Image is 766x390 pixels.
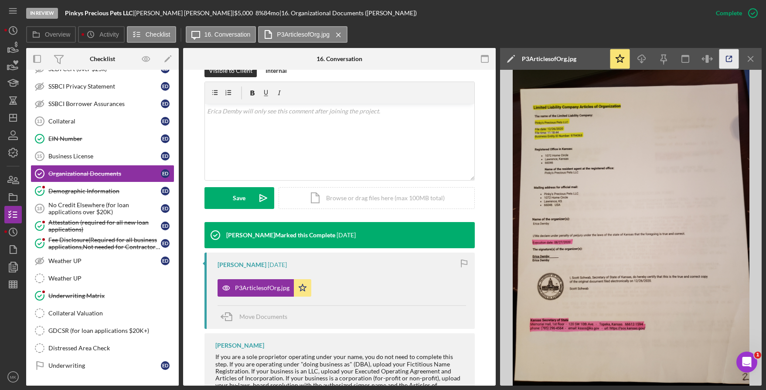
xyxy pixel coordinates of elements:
[26,26,76,43] button: Overview
[127,26,176,43] button: Checklist
[233,187,245,209] div: Save
[161,239,170,248] div: E D
[215,342,264,349] div: [PERSON_NAME]
[31,322,174,339] a: GDCSR (for loan applications $20K+)
[4,368,22,386] button: MK
[707,4,762,22] button: Complete
[31,165,174,182] a: Organizational DocumentsED
[31,304,174,322] a: Collateral Valuation
[239,313,287,320] span: Move Documents
[500,70,762,386] img: Preview
[522,55,576,62] div: P3ArticlesofOrg.jpg
[10,375,17,380] text: MK
[337,232,356,239] time: 2025-09-03 16:09
[234,9,253,17] span: $5,000
[48,219,161,233] div: Attestation (required for all new loan applications)
[45,31,70,38] label: Overview
[186,26,256,43] button: 16. Conversation
[31,252,174,270] a: Weather UPED
[31,200,174,217] a: 18No Credit Elsewhere (for loan applications over $20K)ED
[146,31,170,38] label: Checklist
[78,26,124,43] button: Activity
[264,10,279,17] div: 84 mo
[161,117,170,126] div: E D
[266,64,287,77] div: Internal
[134,10,234,17] div: [PERSON_NAME] [PERSON_NAME] |
[161,257,170,265] div: E D
[261,64,291,77] button: Internal
[279,10,417,17] div: | 16. Organizational Documents ([PERSON_NAME])
[161,82,170,91] div: E D
[31,182,174,200] a: Demographic InformationED
[99,31,119,38] label: Activity
[31,78,174,95] a: SSBCI Privacy StatementED
[736,352,757,373] iframe: Intercom live chat
[48,257,161,264] div: Weather UP
[161,187,170,195] div: E D
[48,188,161,195] div: Demographic Information
[48,153,161,160] div: Business License
[48,310,174,317] div: Collateral Valuation
[161,204,170,213] div: E D
[48,170,161,177] div: Organizational Documents
[218,279,311,297] button: P3ArticlesofOrg.jpg
[204,187,274,209] button: Save
[258,26,347,43] button: P3ArticlesofOrg.jpg
[48,362,161,369] div: Underwriting
[209,64,252,77] div: Visible to Client
[48,202,161,216] div: No Credit Elsewhere (for loan applications over $20K)
[48,345,174,352] div: Distressed Area Check
[218,306,296,328] button: Move Documents
[31,357,174,374] a: UnderwritingED
[48,135,161,142] div: EIN Number
[31,217,174,235] a: Attestation (required for all new loan applications)ED
[235,284,289,291] div: P3ArticlesofOrg.jpg
[255,10,264,17] div: 8 %
[48,275,174,282] div: Weather UP
[48,292,174,299] div: Underwriting Matrix
[31,130,174,147] a: EIN NumberED
[37,206,42,211] tspan: 18
[277,31,330,38] label: P3ArticlesofOrg.jpg
[226,232,335,239] div: [PERSON_NAME] Marked this Complete
[218,261,266,268] div: [PERSON_NAME]
[37,154,42,159] tspan: 15
[48,236,161,250] div: Fee Disclosure(Required for all business applications,Not needed for Contractor loans)
[716,4,742,22] div: Complete
[31,147,174,165] a: 15Business LicenseED
[31,95,174,113] a: SSBCI Borrower AssurancesED
[48,118,161,125] div: Collateral
[31,270,174,287] a: Weather UP
[161,222,170,230] div: E D
[161,99,170,108] div: E D
[754,352,761,359] span: 1
[48,100,161,107] div: SSBCI Borrower Assurances
[65,9,133,17] b: Pinkys Precious Pets LLC
[204,64,257,77] button: Visible to Client
[31,287,174,304] a: Underwriting Matrix
[37,119,42,124] tspan: 13
[48,327,174,334] div: GDCSR (for loan applications $20K+)
[161,134,170,143] div: E D
[268,261,287,268] time: 2025-09-03 16:09
[204,31,251,38] label: 16. Conversation
[90,55,115,62] div: Checklist
[161,169,170,178] div: E D
[48,83,161,90] div: SSBCI Privacy Statement
[65,10,134,17] div: |
[31,235,174,252] a: Fee Disclosure(Required for all business applications,Not needed for Contractor loans)ED
[161,152,170,161] div: E D
[26,8,58,19] div: In Review
[317,55,362,62] div: 16. Conversation
[31,339,174,357] a: Distressed Area Check
[161,361,170,370] div: E D
[31,113,174,130] a: 13CollateralED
